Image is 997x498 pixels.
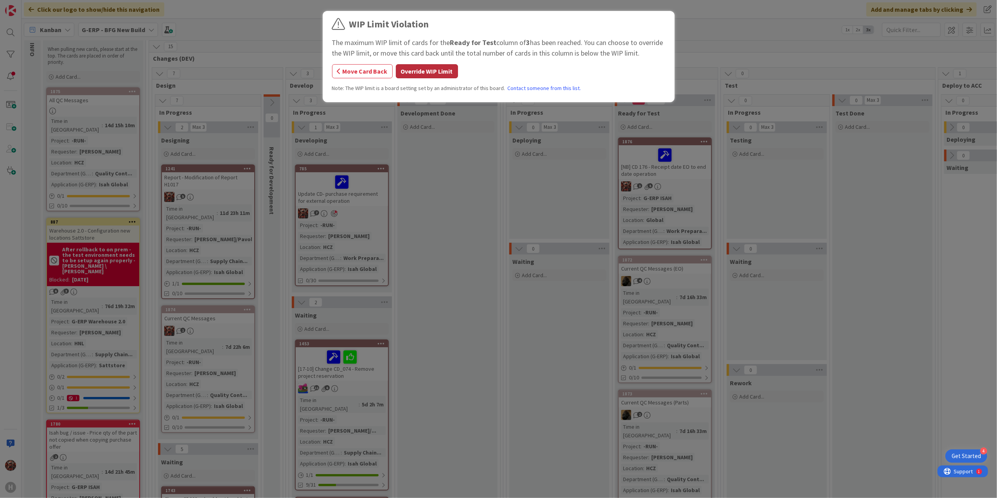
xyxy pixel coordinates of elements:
div: Open Get Started checklist, remaining modules: 4 [945,449,987,463]
div: WIP Limit Violation [349,17,429,31]
div: 1 [41,3,43,9]
span: Support [16,1,36,11]
div: Note: The WIP limit is a board setting set by an administrator of this board. [332,84,665,92]
div: 4 [980,447,987,455]
button: Move Card Back [332,64,393,78]
b: 3 [526,38,530,47]
div: Get Started [952,452,981,460]
b: Ready for Test [450,38,497,47]
a: Contact someone from this list. [508,84,581,92]
button: Override WIP Limit [396,64,458,78]
div: The maximum WIP limit of cards for the column of has been reached. You can choose to override the... [332,37,665,58]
